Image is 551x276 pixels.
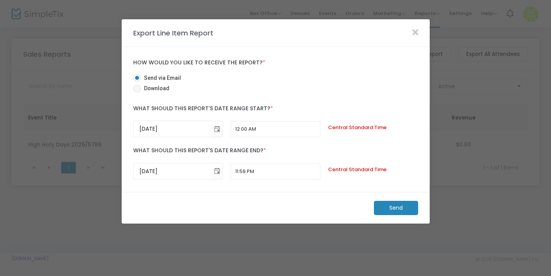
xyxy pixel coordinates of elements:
input: Select date [134,163,212,179]
input: Select date [134,121,212,137]
button: Toggle calendar [212,121,223,137]
button: Toggle calendar [212,163,223,179]
div: Central Standard Time [324,124,422,131]
m-panel-header: Export Line Item Report [122,19,430,47]
input: Select Time [231,121,321,137]
input: Select Time [231,163,321,180]
span: Download [141,84,169,93]
label: What should this report's date range end? [133,143,418,159]
label: How would you like to receive the report? [133,59,418,66]
label: What should this report's date range start? [133,101,418,117]
m-button: Send [374,201,418,215]
m-panel-title: Export Line Item Report [129,28,217,38]
span: Send via Email [141,74,181,82]
div: Central Standard Time [324,166,422,173]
